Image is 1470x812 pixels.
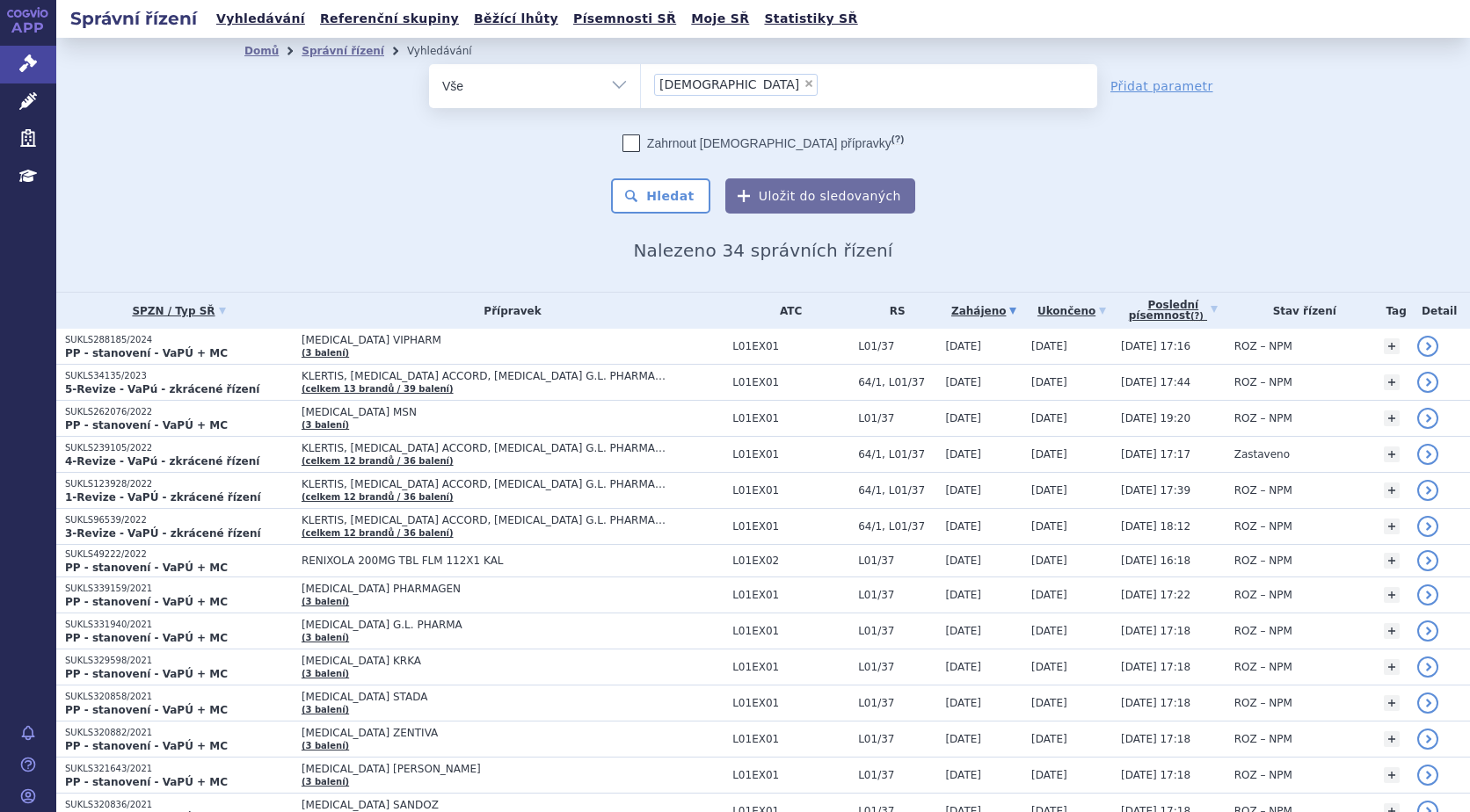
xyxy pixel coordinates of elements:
[302,741,349,750] a: (3 balení)
[858,520,936,533] span: 64/1, L01/37
[732,520,849,533] span: L01EX01
[65,632,228,644] strong: PP - stanovení - VaPÚ + MC
[302,45,384,57] a: Správní řízení
[302,777,349,787] a: (3 balení)
[945,448,981,460] span: [DATE]
[1121,625,1190,637] span: [DATE] 17:18
[732,484,849,497] span: L01EX01
[945,340,981,352] span: [DATE]
[1417,729,1438,750] a: detail
[1121,484,1190,497] span: [DATE] 17:39
[302,348,349,358] a: (3 balení)
[732,412,849,424] span: L01EX01
[1234,376,1292,388] span: ROZ – NPM
[407,38,495,64] li: Vyhledávání
[686,7,754,31] a: Moje SŘ
[56,6,211,31] h2: Správní řízení
[1417,765,1438,786] a: detail
[65,763,293,775] p: SUKLS321643/2021
[302,420,349,430] a: (3 balení)
[732,555,849,567] span: L01EX02
[1384,410,1400,426] a: +
[65,562,228,574] strong: PP - stanovení - VaPÚ + MC
[1121,769,1190,781] span: [DATE] 17:18
[1121,733,1190,745] span: [DATE] 17:18
[65,727,293,739] p: SUKLS320882/2021
[1031,733,1067,745] span: [DATE]
[302,406,724,418] span: [MEDICAL_DATA] MSN
[732,733,849,745] span: L01EX01
[1121,697,1190,709] span: [DATE] 17:18
[858,625,936,637] span: L01/37
[1121,412,1190,424] span: [DATE] 19:20
[65,668,228,680] strong: PP - stanovení - VaPÚ + MC
[1384,731,1400,747] a: +
[1417,336,1438,357] a: detail
[302,583,724,595] span: [MEDICAL_DATA] PHARMAGEN
[1417,584,1438,605] a: detail
[65,334,293,346] p: SUKLS288185/2024
[65,455,259,468] strong: 4-Revize - VaPú - zkrácené řízení
[1031,625,1067,637] span: [DATE]
[1031,484,1067,497] span: [DATE]
[945,376,981,388] span: [DATE]
[302,691,724,703] span: [MEDICAL_DATA] STADA
[633,240,892,261] span: Nalezeno 34 správních řízení
[945,733,981,745] span: [DATE]
[1417,516,1438,537] a: detail
[1121,448,1190,460] span: [DATE] 17:17
[302,669,349,678] a: (3 balení)
[1121,589,1190,601] span: [DATE] 17:22
[302,478,724,490] span: KLERTIS, [MEDICAL_DATA] ACCORD, [MEDICAL_DATA] G.L. PHARMA…
[1384,659,1400,675] a: +
[1384,518,1400,534] a: +
[858,555,936,567] span: L01/37
[1417,444,1438,465] a: detail
[65,799,293,811] p: SUKLS320836/2021
[302,619,724,631] span: [MEDICAL_DATA] G.L. PHARMA
[65,478,293,490] p: SUKLS123928/2022
[622,134,904,152] label: Zahrnout [DEMOGRAPHIC_DATA] přípravky
[759,7,862,31] a: Statistiky SŘ
[65,583,293,595] p: SUKLS339159/2021
[65,370,293,382] p: SUKLS34135/2023
[1031,555,1067,567] span: [DATE]
[1384,482,1400,498] a: +
[1417,480,1438,501] a: detail
[945,412,981,424] span: [DATE]
[732,340,849,352] span: L01EX01
[858,733,936,745] span: L01/37
[1417,408,1438,429] a: detail
[945,299,1022,323] a: Zahájeno
[659,78,799,91] span: [DEMOGRAPHIC_DATA]
[1234,589,1292,601] span: ROZ – NPM
[1408,293,1470,329] th: Detail
[611,178,710,214] button: Hledat
[65,514,293,526] p: SUKLS96539/2022
[1234,697,1292,709] span: ROZ – NPM
[1121,520,1190,533] span: [DATE] 18:12
[1121,376,1190,388] span: [DATE] 17:44
[858,589,936,601] span: L01/37
[849,293,936,329] th: RS
[732,661,849,673] span: L01EX01
[1234,412,1292,424] span: ROZ – NPM
[65,419,228,431] strong: PP - stanovení - VaPÚ + MC
[1190,311,1204,322] abbr: (?)
[1417,692,1438,714] a: detail
[1384,587,1400,603] a: +
[65,691,293,703] p: SUKLS320858/2021
[1031,448,1067,460] span: [DATE]
[1234,340,1292,352] span: ROZ – NPM
[858,697,936,709] span: L01/37
[302,334,724,346] span: [MEDICAL_DATA] VIPHARM
[945,697,981,709] span: [DATE]
[1110,77,1213,95] a: Přidat parametr
[1417,620,1438,642] a: detail
[1031,412,1067,424] span: [DATE]
[858,376,936,388] span: 64/1, L01/37
[65,406,293,418] p: SUKLS262076/2022
[1384,553,1400,569] a: +
[1121,555,1190,567] span: [DATE] 16:18
[65,527,261,540] strong: 3-Revize - VaPÚ - zkrácené řízení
